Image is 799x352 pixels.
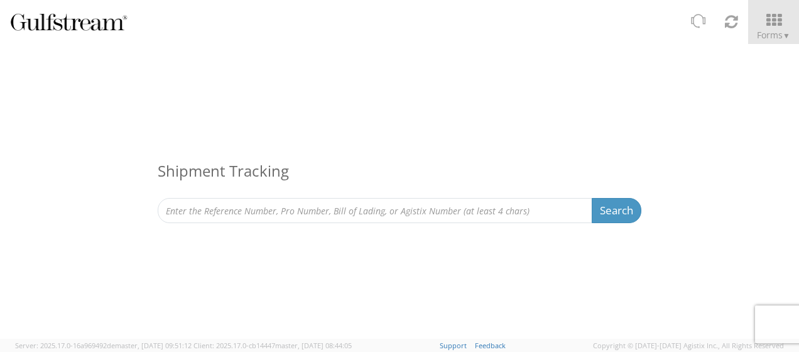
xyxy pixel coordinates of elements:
[15,341,192,350] span: Server: 2025.17.0-16a969492de
[440,341,467,350] a: Support
[783,30,790,41] span: ▼
[757,29,790,41] span: Forms
[593,341,784,351] span: Copyright © [DATE]-[DATE] Agistix Inc., All Rights Reserved
[158,198,592,223] input: Enter the Reference Number, Pro Number, Bill of Lading, or Agistix Number (at least 4 chars)
[9,11,128,33] img: gulfstream-logo-030f482cb65ec2084a9d.png
[115,341,192,350] span: master, [DATE] 09:51:12
[193,341,352,350] span: Client: 2025.17.0-cb14447
[592,198,641,223] button: Search
[475,341,506,350] a: Feedback
[275,341,352,350] span: master, [DATE] 08:44:05
[158,144,641,198] h3: Shipment Tracking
